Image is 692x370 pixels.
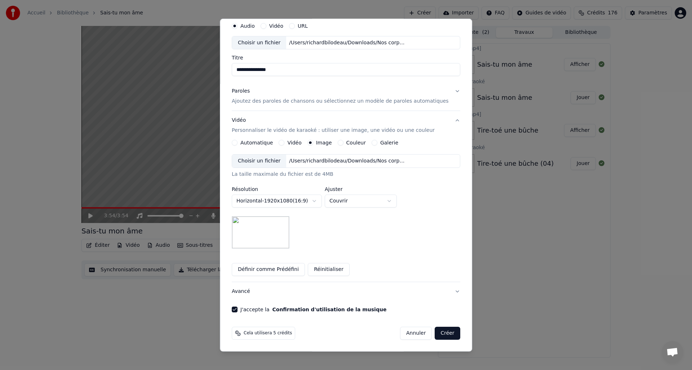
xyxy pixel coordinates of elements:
[380,140,398,145] label: Galerie
[232,140,460,282] div: VidéoPersonnaliser le vidéo de karaoké : utiliser une image, une vidéo ou une couleur
[287,39,409,46] div: /Users/richardbilodeau/Downloads/Nos corps brises (Premier).wav
[272,307,387,312] button: J'accepte la
[232,171,460,178] div: La taille maximale du fichier est de 4MB
[298,23,308,28] label: URL
[346,140,366,145] label: Couleur
[244,330,292,336] span: Cela utilisera 5 crédits
[232,98,449,105] p: Ajoutez des paroles de chansons ou sélectionnez un modèle de paroles automatiques
[308,263,350,276] button: Réinitialiser
[232,36,286,49] div: Choisir un fichier
[400,327,432,340] button: Annuler
[232,111,460,140] button: VidéoPersonnaliser le vidéo de karaoké : utiliser une image, une vidéo ou une couleur
[287,157,409,165] div: /Users/richardbilodeau/Downloads/Nos corps brisés.jpg
[232,187,322,192] label: Résolution
[240,140,273,145] label: Automatique
[325,187,397,192] label: Ajuster
[240,23,255,28] label: Audio
[232,55,460,60] label: Titre
[240,307,386,312] label: J'accepte la
[288,140,302,145] label: Vidéo
[232,82,460,111] button: ParolesAjoutez des paroles de chansons ou sélectionnez un modèle de paroles automatiques
[316,140,332,145] label: Image
[232,88,250,95] div: Paroles
[435,327,460,340] button: Créer
[269,23,283,28] label: Vidéo
[232,117,435,134] div: Vidéo
[232,263,305,276] button: Définir comme Prédéfini
[232,282,460,301] button: Avancé
[232,155,286,168] div: Choisir un fichier
[232,127,435,134] p: Personnaliser le vidéo de karaoké : utiliser une image, une vidéo ou une couleur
